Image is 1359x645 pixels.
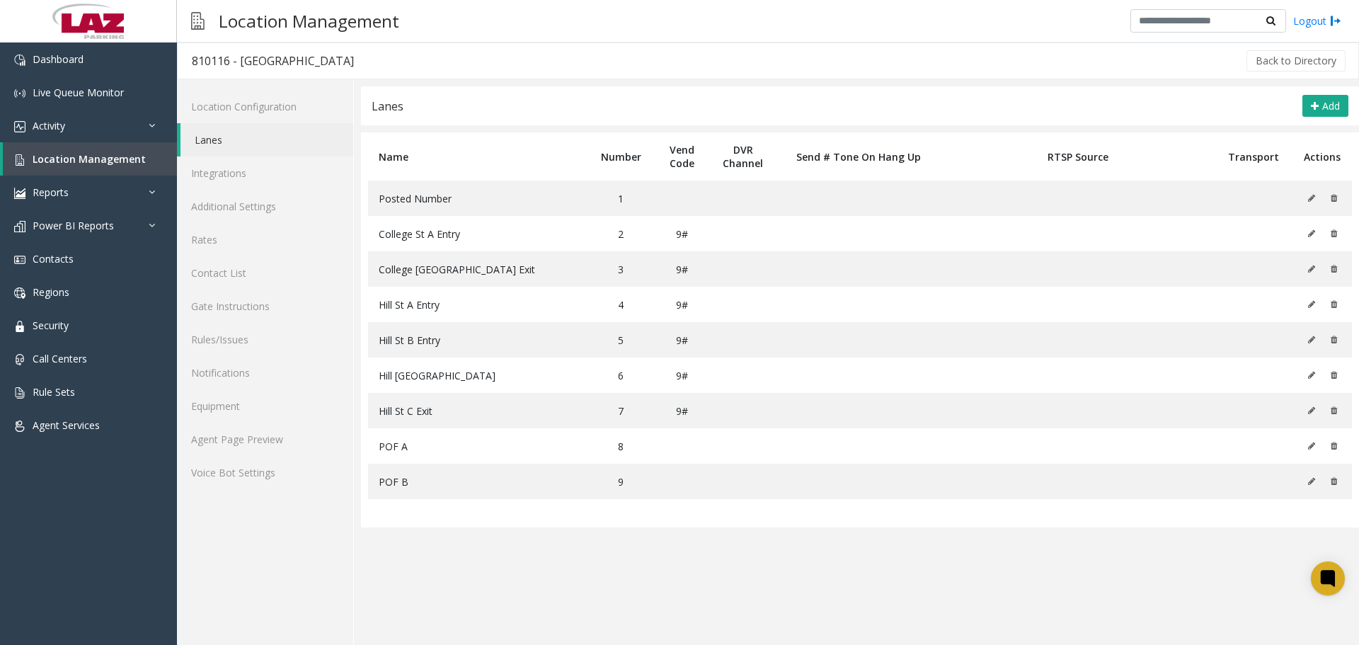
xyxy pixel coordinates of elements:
[180,123,353,156] a: Lanes
[14,188,25,199] img: 'icon'
[587,358,655,393] td: 6
[379,263,535,276] span: College [GEOGRAPHIC_DATA] Exit
[709,132,776,181] th: DVR Channel
[192,52,354,70] div: 810116 - [GEOGRAPHIC_DATA]
[14,421,25,432] img: 'icon'
[212,4,406,38] h3: Location Management
[14,88,25,99] img: 'icon'
[177,356,353,389] a: Notifications
[655,132,709,181] th: Vend Code
[1292,132,1352,181] th: Actions
[33,219,114,232] span: Power BI Reports
[177,389,353,423] a: Equipment
[587,251,655,287] td: 3
[14,154,25,166] img: 'icon'
[379,298,440,312] span: Hill St A Entry
[177,456,353,489] a: Voice Bot Settings
[1322,99,1340,113] span: Add
[587,287,655,322] td: 4
[177,190,353,223] a: Additional Settings
[14,354,25,365] img: 'icon'
[776,132,941,181] th: Send # Tone On Hang Up
[587,132,655,181] th: Number
[177,290,353,323] a: Gate Instructions
[177,423,353,456] a: Agent Page Preview
[587,428,655,464] td: 8
[587,393,655,428] td: 7
[379,227,460,241] span: College St A Entry
[14,287,25,299] img: 'icon'
[379,404,432,418] span: Hill St C Exit
[1330,13,1341,28] img: logout
[33,52,84,66] span: Dashboard
[33,418,100,432] span: Agent Services
[33,152,146,166] span: Location Management
[1246,50,1346,72] button: Back to Directory
[33,285,69,299] span: Regions
[379,440,408,453] span: POF A
[587,216,655,251] td: 2
[655,393,709,428] td: 9#
[14,321,25,332] img: 'icon'
[33,319,69,332] span: Security
[177,90,353,123] a: Location Configuration
[941,132,1215,181] th: RTSP Source
[655,216,709,251] td: 9#
[655,322,709,358] td: 9#
[33,185,69,199] span: Reports
[1293,13,1341,28] a: Logout
[14,254,25,266] img: 'icon'
[177,156,353,190] a: Integrations
[368,132,587,181] th: Name
[14,221,25,232] img: 'icon'
[177,223,353,256] a: Rates
[3,142,177,176] a: Location Management
[379,475,408,489] span: POF B
[33,119,65,132] span: Activity
[379,192,452,205] span: Posted Number
[379,369,495,382] span: Hill [GEOGRAPHIC_DATA]
[177,256,353,290] a: Contact List
[177,323,353,356] a: Rules/Issues
[14,55,25,66] img: 'icon'
[14,387,25,399] img: 'icon'
[587,464,655,499] td: 9
[1215,132,1292,181] th: Transport
[1302,95,1348,118] button: Add
[655,287,709,322] td: 9#
[14,121,25,132] img: 'icon'
[33,385,75,399] span: Rule Sets
[372,97,403,115] div: Lanes
[33,252,74,266] span: Contacts
[33,86,124,99] span: Live Queue Monitor
[655,358,709,393] td: 9#
[33,352,87,365] span: Call Centers
[587,322,655,358] td: 5
[379,333,440,347] span: Hill St B Entry
[587,181,655,216] td: 1
[191,4,205,38] img: pageIcon
[655,251,709,287] td: 9#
